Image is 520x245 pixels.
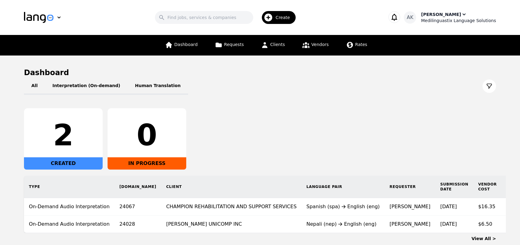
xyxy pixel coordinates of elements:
[257,35,289,56] a: Clients
[385,176,435,198] th: Requester
[473,176,502,198] th: Vendor Cost
[155,11,253,24] input: Find jobs, services & companies
[471,236,496,241] a: View All >
[435,176,473,198] th: Submission Date
[29,121,98,150] div: 2
[161,35,201,56] a: Dashboard
[298,35,332,56] a: Vendors
[24,68,496,78] h1: Dashboard
[440,221,457,227] time: [DATE]
[253,9,300,26] button: Create
[115,216,161,233] td: 24028
[108,157,186,170] div: IN PROGRESS
[407,14,413,21] span: AK
[276,14,294,21] span: Create
[24,157,103,170] div: CREATED
[115,176,161,198] th: [DOMAIN_NAME]
[128,78,188,95] button: Human Translation
[301,176,385,198] th: Language Pair
[161,176,301,198] th: Client
[421,17,496,24] div: Medilinguastix Language Solutions
[24,78,45,95] button: All
[115,198,161,216] td: 24067
[355,42,367,47] span: Rates
[224,42,244,47] span: Requests
[306,220,380,228] div: Nepali (nep) English (eng)
[24,216,115,233] td: On-Demand Audio Interpretation
[24,176,115,198] th: Type
[385,198,435,216] td: [PERSON_NAME]
[483,79,496,93] button: Filter
[174,42,198,47] span: Dashboard
[473,198,502,216] td: $16.35
[270,42,285,47] span: Clients
[440,204,457,209] time: [DATE]
[385,216,435,233] td: [PERSON_NAME]
[45,78,128,95] button: Interpretation (On-demand)
[421,11,461,17] div: [PERSON_NAME]
[211,35,247,56] a: Requests
[24,198,115,216] td: On-Demand Audio Interpretation
[161,198,301,216] td: CHAMPION REHABILITATION AND SUPPORT SERVICES
[473,216,502,233] td: $6.50
[24,12,53,23] img: Logo
[306,203,380,210] div: Spanish (spa) English (eng)
[112,121,181,150] div: 0
[161,216,301,233] td: [PERSON_NAME] UNICOMP INC
[311,42,329,47] span: Vendors
[404,11,496,24] button: AK[PERSON_NAME]Medilinguastix Language Solutions
[342,35,371,56] a: Rates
